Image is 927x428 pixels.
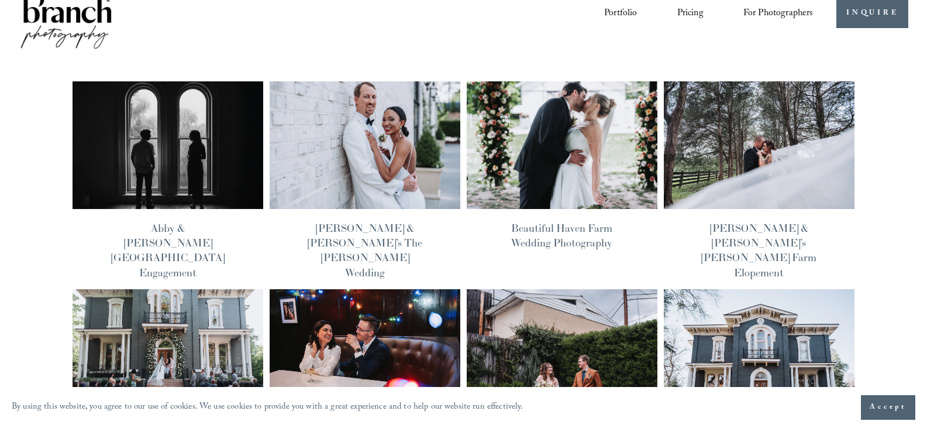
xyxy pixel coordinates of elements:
[743,5,814,23] span: For Photographers
[466,81,658,210] img: Beautiful Haven Farm Wedding Photography
[308,221,422,279] a: [PERSON_NAME] & [PERSON_NAME]’s The [PERSON_NAME] Wedding
[72,81,264,210] img: Abby &amp; Reed’s Heights House Hotel Engagement
[466,289,658,417] img: Jacqueline &amp; Timo’s The Cookery Wedding
[861,395,915,420] button: Accept
[604,4,637,23] a: Portfolio
[511,221,612,249] a: Beautiful Haven Farm Wedding Photography
[701,221,816,279] a: [PERSON_NAME] & [PERSON_NAME]’s [PERSON_NAME] Farm Elopement
[72,289,264,417] img: Chantel &amp; James’ Heights House Hotel Wedding
[12,399,523,416] p: By using this website, you agree to our use of cookies. We use cookies to provide you with a grea...
[743,4,814,23] a: folder dropdown
[268,81,461,210] img: Bella &amp; Mike’s The Maxwell Raleigh Wedding
[663,81,855,210] img: Stephania &amp; Mark’s Gentry Farm Elopement
[870,402,907,413] span: Accept
[677,4,704,23] a: Pricing
[111,221,225,279] a: Abby & [PERSON_NAME][GEOGRAPHIC_DATA] Engagement
[268,289,461,417] img: Lorena &amp; Tom’s Downtown Durham Engagement
[663,289,855,417] img: Tia &amp; Obinna’s Heights House Wedding Portraits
